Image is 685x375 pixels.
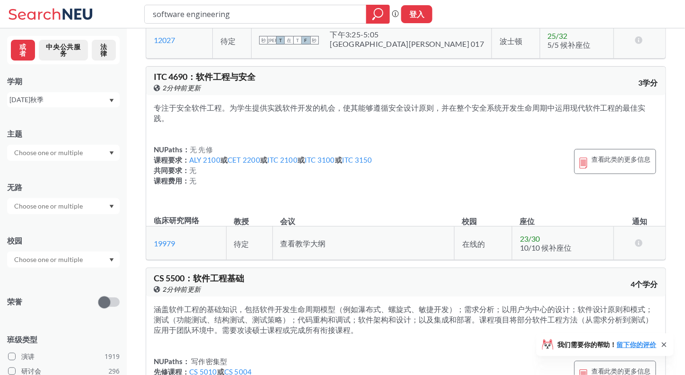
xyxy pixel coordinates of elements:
[154,357,190,366] font: NUPaths：
[46,43,80,57] font: 中央公共服务
[305,37,307,43] font: F
[7,92,120,107] div: 2025年秋季下拉箭头
[163,84,201,92] font: 2分钟前更新
[189,176,196,185] font: 无
[330,39,484,48] font: [GEOGRAPHIC_DATA][PERSON_NAME] 017
[220,36,236,45] font: 待定
[154,103,646,122] font: 专注于安全软件工程。为学生提供实践软件开发的机会，使其能够遵循安全设计原则，并在整个安全系统开发生命周期中运用现代软件工程的最佳实践。
[520,243,571,252] font: 10/10 候补座位
[7,198,120,214] div: 下拉箭头
[372,8,384,21] svg: 放大镜
[366,5,390,24] div: 放大镜
[342,156,372,164] a: ITC 3150
[287,37,291,43] font: 在
[556,31,559,40] font: /
[154,239,175,248] a: 19979
[528,234,531,243] font: /
[617,340,657,349] font: 留下你的评价
[9,96,44,104] font: [DATE]秋季
[409,9,424,18] font: 登入
[154,71,167,82] font: ITC
[298,156,305,164] font: 或
[500,36,522,45] font: 波士顿
[39,40,88,61] button: 中央公共服务
[7,183,22,192] font: 无路
[632,216,647,225] font: 通知
[109,258,114,262] svg: 下拉箭头
[109,99,114,103] svg: 下拉箭头
[267,156,298,164] a: ITC 2100
[109,205,114,209] svg: 下拉箭头
[548,31,556,40] font: 25
[335,156,342,164] font: 或
[401,5,432,23] button: 登入
[279,37,282,43] font: T
[19,43,26,57] font: 或者
[152,6,360,22] input: 班级、教授、课程号、“短语”
[7,77,22,86] font: 学期
[548,40,591,49] font: 5/5 候补座位
[281,239,326,248] font: 查看教学大纲
[184,273,193,283] font: ：
[105,352,120,361] font: 1919
[196,71,255,82] font: 软件工程与安全
[296,37,299,43] font: T
[7,297,22,306] font: 荣誉
[591,155,651,163] font: 查看此类的更多信息
[154,305,653,334] font: 涵盖软件工程的基础知识，包括软件开发生命周期模型（例如瀑布式、螺旋式、敏捷开发）；需求分析；以用户为中心的设计；软件设计原则和模式；测试（功能测试、结构测试、测试策略）；代码重构和调试；软件架构...
[280,216,295,225] font: 会议
[531,234,540,243] font: 30
[168,71,187,82] font: 4690
[220,156,228,164] font: 或
[154,176,189,185] font: 课程费用：
[305,156,335,164] a: ITC 3100
[166,273,184,283] font: 5500
[92,40,116,61] button: 法律
[100,43,107,57] font: 法律
[189,166,196,174] font: 无
[559,31,568,40] font: 32
[639,78,658,87] font: 3学分
[9,254,89,265] input: Choose one or multiple
[154,145,190,154] font: NUPaths：
[557,340,617,349] font: 我们需要你的帮助！
[154,35,175,44] a: 12027
[154,273,164,283] font: CS
[154,166,189,174] font: 共同要求：
[260,156,267,164] font: 或
[462,216,477,225] font: 校园
[191,357,227,366] font: 写作密集型
[7,145,120,161] div: 下拉箭头
[7,252,120,268] div: 下拉箭头
[462,240,485,249] font: 在线的
[193,273,244,283] font: 软件工程基础
[21,352,35,361] font: 演讲
[234,216,249,225] font: 教授
[9,147,89,158] input: Choose one or multiple
[520,216,535,225] font: 座位
[520,234,528,243] font: 23
[228,156,260,164] a: CET 2200
[631,279,658,288] font: 4个学分
[261,37,266,43] font: 秒
[189,156,220,164] a: ALY 2100
[9,95,108,105] div: 2025年秋季
[187,71,196,82] font: ：
[9,201,89,212] input: Choose one or multiple
[190,145,213,154] font: 无 先修
[7,129,22,138] font: 主题
[163,285,201,293] font: 2分钟前更新
[312,37,317,43] font: 秒
[234,240,249,249] font: 待定
[154,216,199,225] font: 临床研究网络
[330,30,361,39] font: 下午3:25
[591,367,651,375] font: 查看此类的更多信息
[11,40,35,61] button: 或者
[154,156,189,164] font: 课程要求：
